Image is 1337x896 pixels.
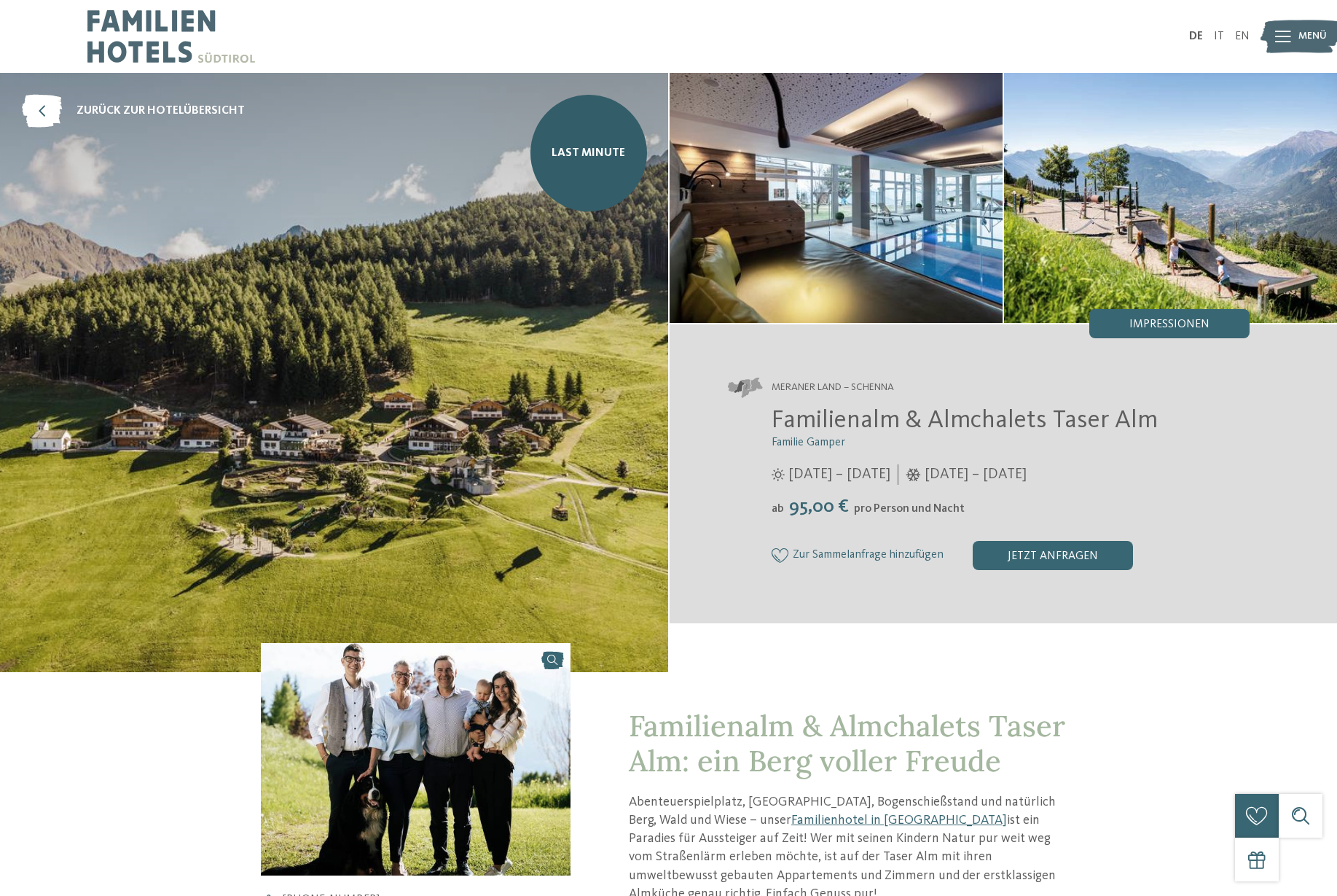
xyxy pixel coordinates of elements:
[22,95,245,128] a: zurück zur Hotelübersicht
[772,503,784,515] span: ab
[77,103,245,119] span: zurück zur Hotelübersicht
[925,464,1027,485] span: [DATE] – [DATE]
[791,814,1007,827] a: Familienhotel in [GEOGRAPHIC_DATA]
[793,549,944,562] span: Zur Sammelanfrage hinzufügen
[1214,31,1224,42] a: IT
[1129,319,1209,330] span: Impressionen
[261,643,571,876] img: Das Familienhotel in Schenna fernab von Stress und Hektik
[973,541,1133,570] div: jetzt anfragen
[772,408,1158,433] span: Familienalm & Almchalets Taser Alm
[772,468,785,481] i: Öffnungszeiten im Sommer
[785,497,852,516] span: 95,00 €
[772,437,845,448] span: Familie Gamper
[552,145,625,161] span: Last Minute
[629,707,1065,779] span: Familienalm & Almchalets Taser Alm: ein Berg voller Freude
[1298,29,1327,44] span: Menü
[1189,31,1203,42] a: DE
[1004,73,1337,323] img: Das Familienhotel in Schenna fernab von Stress und Hektik
[1235,31,1250,42] a: EN
[670,73,1003,323] img: Das Familienhotel in Schenna fernab von Stress und Hektik
[906,468,921,481] i: Öffnungszeiten im Winter
[530,95,647,211] a: Last Minute
[772,381,894,395] span: Meraner Land – Schenna
[788,464,890,485] span: [DATE] – [DATE]
[854,503,965,515] span: pro Person und Nacht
